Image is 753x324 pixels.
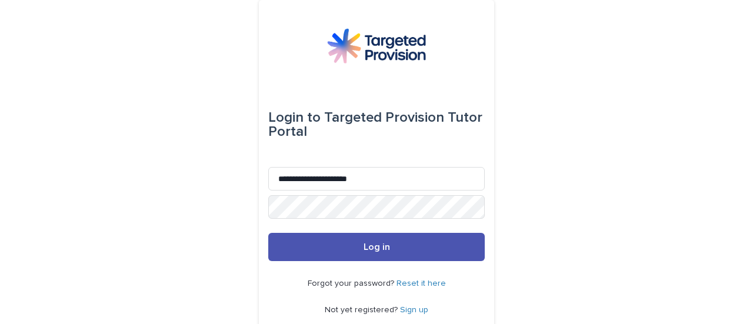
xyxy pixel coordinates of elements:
[268,233,485,261] button: Log in
[268,101,485,148] div: Targeted Provision Tutor Portal
[327,28,426,64] img: M5nRWzHhSzIhMunXDL62
[364,242,390,252] span: Log in
[397,279,446,288] a: Reset it here
[268,111,321,125] span: Login to
[400,306,428,314] a: Sign up
[308,279,397,288] span: Forgot your password?
[325,306,400,314] span: Not yet registered?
